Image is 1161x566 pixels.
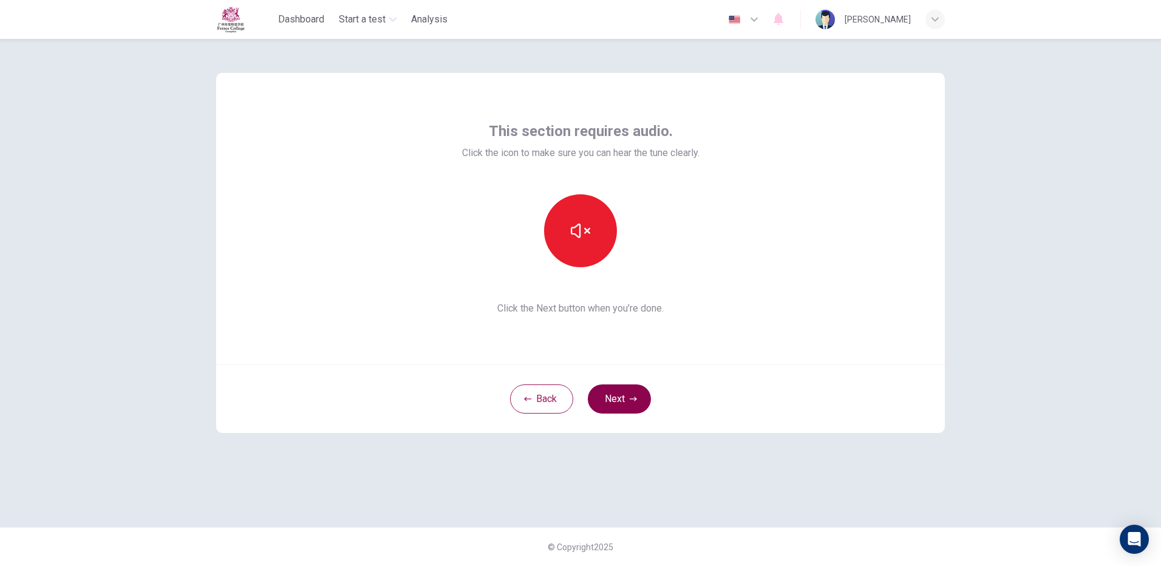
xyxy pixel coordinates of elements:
[727,15,742,24] img: en
[339,12,386,27] span: Start a test
[334,9,401,30] button: Start a test
[845,12,911,27] div: [PERSON_NAME]
[1120,525,1149,554] div: Open Intercom Messenger
[588,384,651,414] button: Next
[406,9,452,30] button: Analysis
[278,12,324,27] span: Dashboard
[489,121,673,141] span: This section requires audio.
[462,146,700,160] span: Click the icon to make sure you can hear the tune clearly.
[815,10,835,29] img: Profile picture
[216,6,245,33] img: Fettes logo
[216,6,273,33] a: Fettes logo
[411,12,448,27] span: Analysis
[462,301,700,316] span: Click the Next button when you’re done.
[273,9,329,30] button: Dashboard
[510,384,573,414] button: Back
[548,542,613,552] span: © Copyright 2025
